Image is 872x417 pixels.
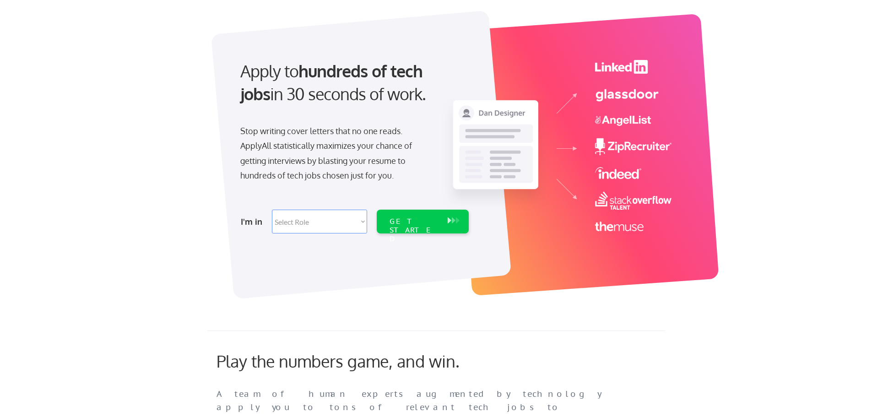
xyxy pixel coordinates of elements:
div: GET STARTED [390,217,439,244]
div: I'm in [241,214,266,229]
div: Play the numbers game, and win. [217,351,500,371]
strong: hundreds of tech jobs [240,60,427,104]
div: Stop writing cover letters that no one reads. ApplyAll statistically maximizes your chance of get... [240,124,428,183]
div: Apply to in 30 seconds of work. [240,60,465,106]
